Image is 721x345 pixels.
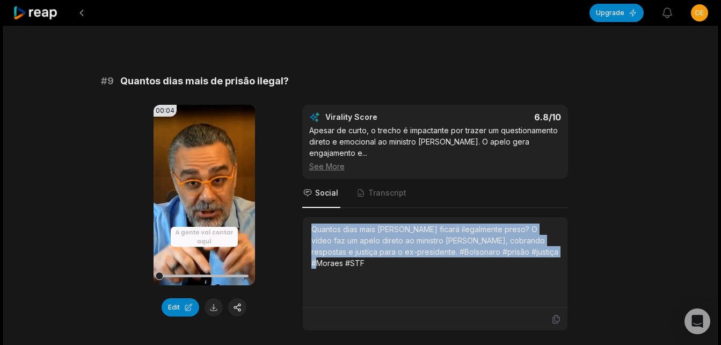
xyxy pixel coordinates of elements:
[446,112,561,123] div: 6.8 /10
[684,308,710,334] div: Open Intercom Messenger
[311,224,559,269] div: Quantos dias mais [PERSON_NAME] ficará ilegalmente preso? O vídeo faz um apelo direto ao ministro...
[368,188,406,198] span: Transcript
[162,298,199,317] button: Edit
[309,161,561,172] div: See More
[315,188,338,198] span: Social
[589,4,644,22] button: Upgrade
[101,74,114,89] span: # 9
[309,125,561,172] div: Apesar de curto, o trecho é impactante por trazer um questionamento direto e emocional ao ministr...
[325,112,441,123] div: Virality Score
[302,179,568,208] nav: Tabs
[120,74,289,89] span: Quantos dias mais de prisão ilegal?
[154,105,255,285] video: Your browser does not support mp4 format.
